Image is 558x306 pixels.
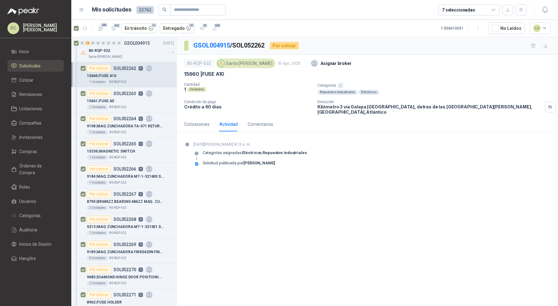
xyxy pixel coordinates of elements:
a: Inicio [7,46,64,57]
button: Entregado27 [160,23,195,33]
a: Compras [7,146,64,158]
div: Por cotizar [87,216,111,223]
span: Categorías [19,212,41,219]
div: Unidades [187,87,206,92]
p: 0 [139,293,143,297]
a: GSOL004915 [193,42,230,49]
a: Por cotizarSOL052263015661 |FUSE A51 Unidades80-RQP-532 [71,87,176,112]
div: Santa [PERSON_NAME] [216,59,275,68]
a: 0 14 0 0 0 0 0 0 GSOL004915[DATE] Company Logo80-RQP-532Santa [PERSON_NAME] [80,39,175,59]
button: 249 [210,23,219,33]
div: 8 Unidades [87,256,108,261]
div: 7 seleccionadas [442,7,475,13]
span: Órdenes de Compra [19,162,58,176]
div: Solicitud publicada por [203,161,275,166]
p: [DATE][PERSON_NAME] 8:13 a. m. [193,141,307,148]
span: 222 [113,23,120,28]
p: Kilómetro 3 vía Galapa [GEOGRAPHIC_DATA], detras de las [GEOGRAPHIC_DATA][PERSON_NAME], [GEOGRAPH... [317,104,542,115]
a: Por cotizarSOL052265015336 |MAGNETIC SWITCH1 Unidades80-RQP-532 [71,138,176,163]
p: Dirección [317,100,542,104]
p: 15660 | FUSE A10 [184,71,224,77]
p: Cantidad [184,82,312,87]
p: 80-RQP-532 [109,105,126,110]
div: 0 [117,41,122,45]
p: [PERSON_NAME] [PERSON_NAME] [23,23,64,32]
strong: Repuestos Industriales [263,150,307,155]
div: 1 Unidades [87,105,108,110]
span: Invitaciones [19,134,42,141]
span: Remisiones [19,91,42,98]
div: 1 - 50 de 10651 [441,23,483,33]
p: SOL052263 [113,91,136,96]
a: Invitaciones [7,131,64,143]
p: 0 [139,267,143,272]
a: Por cotizarSOL05226609184 |MAQ ZUNCHADORA M7-1-321600 SPACER1 Unidades80-RQP-532 [71,163,176,188]
a: Cotizar [7,74,64,86]
p: SOL052271 [113,293,136,297]
div: Por cotizar [87,90,111,97]
a: Usuarios [7,195,64,207]
span: Solicitudes [19,62,41,69]
p: 15336 | MAGNETIC SWITCH [87,148,135,154]
a: Remisiones [7,89,64,100]
div: Por cotizar [87,190,111,198]
button: En tránsito17 [121,23,157,33]
p: SOL052262 [113,66,136,71]
p: SOL052268 [113,217,136,222]
div: Actividad [219,121,238,128]
div: 1 Unidades [87,180,108,185]
a: Por cotizarSOL05226409198 |MAQ ZUNCHADORA TA-071 RETURN SRPING1 Unidades80-RQP-532 [71,112,176,138]
div: 0 [91,41,95,45]
p: SOL052265 [113,142,136,146]
div: Por cotizar [87,65,111,72]
span: Hangfire [19,255,36,262]
span: 17 [151,23,157,28]
div: Por cotizar [87,266,111,273]
span: 27 [188,23,194,28]
a: Categorías [7,210,64,222]
strong: Eléctricos [242,150,262,155]
p: 15 ago, 2025 [278,61,300,66]
div: 2 Unidades [87,281,108,286]
p: 80-RQP-532 [109,130,126,135]
p: Categorías [317,82,556,89]
p: 0 [139,66,143,71]
p: [DATE] [163,40,174,46]
div: Por cotizar [270,42,299,49]
p: 8795 | BR686ZZ BEARING 686ZZ MAQ. ZUNCHADORA [87,199,164,205]
strong: [PERSON_NAME] [243,161,275,165]
p: 0 [139,217,143,222]
div: Por cotizar [87,140,111,148]
div: 0 [80,41,85,45]
p: SOL052266 [113,167,136,171]
p: Crédito a 60 días [184,104,312,109]
p: 0 [139,242,143,247]
p: SOL052269 [113,242,136,247]
p: 8962 | FUSE HOLDER [87,299,122,305]
div: 14 [85,41,90,45]
p: 9184 | MAQ ZUNCHADORA M7-1-321600 SPACER [87,174,164,180]
span: Usuarios [19,198,36,205]
p: Condición de pago [184,100,312,104]
span: search [162,7,167,12]
div: 80-RQP-532 [184,60,214,67]
button: No Leídos [488,22,525,34]
img: Logo peakr [7,7,39,15]
span: 249 [214,23,221,28]
a: Por cotizarSOL05226708795 |BR686ZZ BEARING 686ZZ MAQ. ZUNCHADORA2 Unidades80-RQP-532 [71,188,176,213]
p: 80-RQP-532 [89,48,110,54]
p: 80-RQP-532 [109,256,126,261]
p: 1 [184,87,186,92]
p: 9213 | MAQ ZUNCHADORA M7-1-321501 SQ SENSOR BAS [87,224,164,230]
div: Por cotizar [87,165,111,173]
div: Por cotizar [87,115,111,122]
p: Categorías asignadas: , [203,150,307,155]
div: 1 Unidades [87,231,108,235]
div: Comentarios [248,121,273,128]
span: Auditoria [19,226,37,233]
span: Cotizar [19,77,33,84]
p: 80-RQP-532 [109,205,126,210]
span: Roles [19,184,30,190]
a: Compañías [7,117,64,129]
p: 15660 | FUSE A10 [87,73,116,79]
